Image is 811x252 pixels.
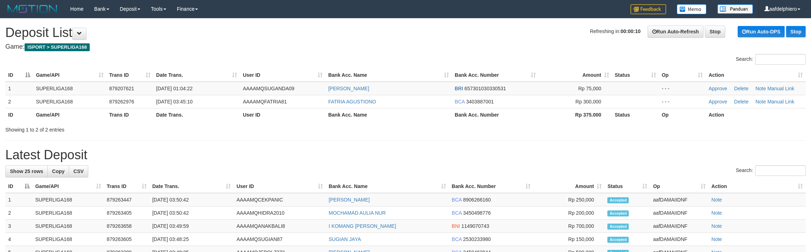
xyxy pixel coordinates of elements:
[109,86,134,91] span: 879207621
[326,180,449,193] th: Bank Acc. Name: activate to sort column ascending
[539,108,612,121] th: Rp 375.000
[463,236,491,242] span: Copy 2530233980 to clipboard
[533,207,605,220] td: Rp 200,000
[461,223,489,229] span: Copy 1149070743 to clipboard
[621,28,640,34] strong: 00:00:10
[106,108,153,121] th: Trans ID
[734,99,748,104] a: Delete
[539,69,612,82] th: Amount: activate to sort column ascending
[47,165,69,177] a: Copy
[104,193,150,207] td: 879263447
[452,197,462,203] span: BCA
[452,108,539,121] th: Bank Acc. Number
[328,86,369,91] a: [PERSON_NAME]
[465,86,506,91] span: Copy 657301030330531 to clipboard
[5,123,333,133] div: Showing 1 to 2 of 2 entries
[786,26,806,37] a: Stop
[767,86,794,91] a: Manual Link
[240,69,325,82] th: User ID: activate to sort column ascending
[607,197,629,203] span: Accepted
[648,26,703,38] a: Run Auto-Refresh
[452,69,539,82] th: Bank Acc. Number: activate to sort column ascending
[156,99,193,104] span: [DATE] 03:45:10
[650,220,708,233] td: aafDAMAIIDNF
[52,168,64,174] span: Copy
[455,86,463,91] span: BRI
[150,180,234,193] th: Date Trans.: activate to sort column ascending
[5,207,32,220] td: 2
[156,86,193,91] span: [DATE] 01:04:22
[234,180,326,193] th: User ID: activate to sort column ascending
[734,86,748,91] a: Delete
[590,28,640,34] span: Refreshing in:
[449,180,533,193] th: Bank Acc. Number: activate to sort column ascending
[234,220,326,233] td: AAAAMQANAKBALI8
[150,193,234,207] td: [DATE] 03:50:42
[677,4,707,14] img: Button%20Memo.svg
[533,233,605,246] td: Rp 150,000
[711,236,722,242] a: Note
[659,108,706,121] th: Op
[736,165,806,176] label: Search:
[5,165,48,177] a: Show 25 rows
[705,26,725,38] a: Stop
[329,223,396,229] a: I KOMANG [PERSON_NAME]
[631,4,666,14] img: Feedback.jpg
[452,210,462,216] span: BCA
[150,233,234,246] td: [DATE] 03:48:25
[755,165,806,176] input: Search:
[153,108,240,121] th: Date Trans.
[33,69,106,82] th: Game/API: activate to sort column ascending
[455,99,465,104] span: BCA
[234,193,326,207] td: AAAAMQCEKPANIC
[466,99,494,104] span: Copy 3403887001 to clipboard
[109,99,134,104] span: 879262976
[5,4,59,14] img: MOTION_logo.png
[708,86,727,91] a: Approve
[234,233,326,246] td: AAAAMQSUGIAN87
[240,108,325,121] th: User ID
[755,99,766,104] a: Note
[612,69,659,82] th: Status: activate to sort column ascending
[243,99,287,104] span: AAAAMQFATRIA81
[325,108,452,121] th: Bank Acc. Name
[659,82,706,95] td: - - -
[755,86,766,91] a: Note
[73,168,84,174] span: CSV
[578,86,601,91] span: Rp 75,000
[153,69,240,82] th: Date Trans.: activate to sort column ascending
[329,236,361,242] a: SUGIAN JAYA
[5,108,33,121] th: ID
[328,99,376,104] a: FATRIA AGUSTIONO
[5,233,32,246] td: 4
[33,95,106,108] td: SUPERLIGA168
[32,193,104,207] td: SUPERLIGA168
[711,223,722,229] a: Note
[650,193,708,207] td: aafDAMAIIDNF
[243,86,294,91] span: AAAAMQSUGANDA09
[329,197,370,203] a: [PERSON_NAME]
[767,99,794,104] a: Manual Link
[329,210,386,216] a: MOCHAMAD AULIA NUR
[717,4,753,14] img: panduan.png
[533,180,605,193] th: Amount: activate to sort column ascending
[32,180,104,193] th: Game/API: activate to sort column ascending
[32,220,104,233] td: SUPERLIGA168
[150,207,234,220] td: [DATE] 03:50:42
[234,207,326,220] td: AAAAMQHIDRA2010
[650,207,708,220] td: aafDAMAIIDNF
[575,99,601,104] span: Rp 300,000
[5,69,33,82] th: ID: activate to sort column descending
[711,210,722,216] a: Note
[33,108,106,121] th: Game/API
[10,168,43,174] span: Show 25 rows
[104,220,150,233] td: 879263658
[755,54,806,65] input: Search:
[32,207,104,220] td: SUPERLIGA168
[650,233,708,246] td: aafDAMAIIDNF
[659,95,706,108] td: - - -
[325,69,452,82] th: Bank Acc. Name: activate to sort column ascending
[5,82,33,95] td: 1
[463,197,491,203] span: Copy 8906266160 to clipboard
[605,180,650,193] th: Status: activate to sort column ascending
